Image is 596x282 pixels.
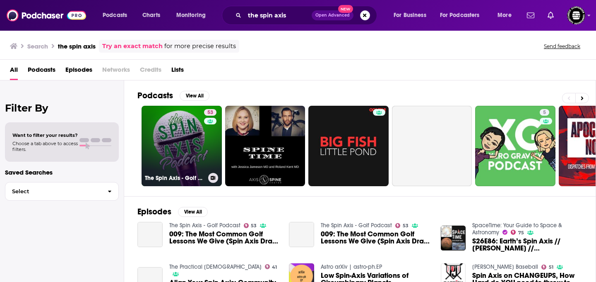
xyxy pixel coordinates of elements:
[472,263,538,270] a: Patrick Jones Baseball
[321,231,431,245] a: 009: The Most Common Golf Lessons We Give (Spin Axis Draft Style)
[394,10,426,21] span: For Business
[145,175,205,182] h3: The Spin Axis - Golf Podcast
[171,9,216,22] button: open menu
[137,90,173,101] h2: Podcasts
[137,222,163,247] a: 009: The Most Common Golf Lessons We Give (Spin Axis Draft Style)
[544,8,557,22] a: Show notifications dropdown
[549,265,553,269] span: 51
[440,10,480,21] span: For Podcasters
[142,106,222,186] a: 53The Spin Axis - Golf Podcast
[204,109,216,116] a: 53
[207,109,213,117] span: 53
[541,265,553,270] a: 51
[541,43,583,50] button: Send feedback
[103,10,127,21] span: Podcasts
[321,222,392,229] a: The Spin Axis - Golf Podcast
[312,10,353,20] button: Open AdvancedNew
[511,230,524,235] a: 75
[180,91,209,101] button: View All
[65,63,92,80] a: Episodes
[169,231,279,245] a: 009: The Most Common Golf Lessons We Give (Spin Axis Draft Style)
[315,13,350,17] span: Open Advanced
[435,9,492,22] button: open menu
[137,207,208,217] a: EpisodesView All
[137,9,165,22] a: Charts
[12,132,78,138] span: Want to filter your results?
[321,263,382,270] a: Astro arXiv | astro-ph.EP
[251,224,257,228] span: 53
[5,182,119,201] button: Select
[245,9,312,22] input: Search podcasts, credits, & more...
[567,6,585,24] span: Logged in as KarinaSabol
[27,42,48,50] h3: Search
[142,10,160,21] span: Charts
[272,265,277,269] span: 41
[265,264,277,269] a: 41
[102,41,163,51] a: Try an exact match
[475,106,555,186] a: 5
[388,9,437,22] button: open menu
[137,90,209,101] a: PodcastsView All
[403,224,409,228] span: 53
[140,63,161,80] span: Credits
[97,9,138,22] button: open menu
[5,102,119,114] h2: Filter By
[472,238,582,252] span: S26E86: Earth’s Spin Axis // [PERSON_NAME] // [GEOGRAPHIC_DATA]
[338,5,353,13] span: New
[28,63,55,80] a: Podcasts
[7,7,86,23] img: Podchaser - Follow, Share and Rate Podcasts
[518,231,524,235] span: 75
[497,10,512,21] span: More
[5,189,101,194] span: Select
[289,222,314,247] a: 009: The Most Common Golf Lessons We Give (Spin Axis Draft Style)
[169,222,240,229] a: The Spin Axis - Golf Podcast
[441,226,466,251] img: S26E86: Earth’s Spin Axis // Martian Dunes // International Space Station
[543,109,546,117] span: 5
[58,42,96,50] h3: the spin axis
[171,63,184,80] a: Lists
[230,6,385,25] div: Search podcasts, credits, & more...
[472,222,562,236] a: SpaceTime: Your Guide to Space & Astronomy
[5,168,119,176] p: Saved Searches
[169,263,262,270] a: The Practical Shaman
[102,63,130,80] span: Networks
[395,223,409,228] a: 53
[472,238,582,252] a: S26E86: Earth’s Spin Axis // Martian Dunes // International Space Station
[12,141,78,152] span: Choose a tab above to access filters.
[137,207,171,217] h2: Episodes
[164,41,236,51] span: for more precise results
[524,8,538,22] a: Show notifications dropdown
[540,109,549,116] a: 5
[492,9,522,22] button: open menu
[178,207,208,217] button: View All
[10,63,18,80] a: All
[567,6,585,24] img: User Profile
[176,10,206,21] span: Monitoring
[567,6,585,24] button: Show profile menu
[244,223,257,228] a: 53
